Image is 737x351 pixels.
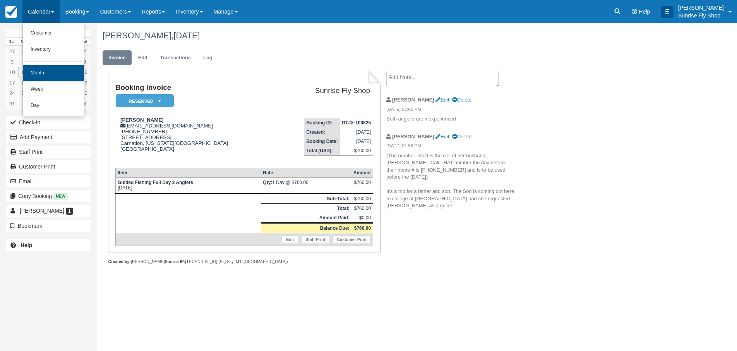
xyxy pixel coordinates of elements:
[165,259,185,264] strong: Source IP:
[261,168,351,177] th: Rate
[22,23,84,116] ul: Calendar
[6,175,91,188] button: Email
[79,88,91,98] a: 30
[639,9,650,15] span: Help
[435,97,449,103] a: Edit
[18,38,30,46] th: Mon
[351,203,373,213] td: $760.00
[23,41,84,58] a: Inventory
[6,146,91,158] a: Staff Print
[661,6,674,18] div: E
[79,67,91,77] a: 16
[386,152,517,210] p: (The number listed is the cell of her husband, [PERSON_NAME]. Call THAT number the day before, th...
[6,239,91,251] a: Help
[6,205,91,217] a: [PERSON_NAME] 1
[53,193,68,200] span: New
[115,168,261,177] th: Item
[261,194,351,203] th: Sub-Total:
[6,88,18,98] a: 24
[333,236,371,243] a: Customer Print
[6,116,91,129] button: Check-in
[6,46,18,57] a: 27
[340,137,373,146] td: [DATE]
[351,194,373,203] td: $760.00
[351,168,373,177] th: Amount
[304,137,340,146] th: Booking Date:
[154,50,197,65] a: Transactions
[115,117,275,162] div: [EMAIL_ADDRESS][DOMAIN_NAME] [PHONE_NUMBER] [STREET_ADDRESS] Carnation, [US_STATE][GEOGRAPHIC_DAT...
[23,25,84,41] a: Customer
[392,97,434,103] strong: [PERSON_NAME]
[116,94,174,108] em: Reserved
[392,134,434,139] strong: [PERSON_NAME]
[103,50,132,65] a: Invoice
[5,6,17,18] img: checkfront-main-nav-mini-logo.png
[304,146,340,156] th: Total (USD):
[261,177,351,193] td: 1 Day @ $760.00
[354,225,371,231] strong: $760.00
[6,57,18,67] a: 3
[386,143,517,151] em: [DATE] 01:58 PM
[79,57,91,67] a: 9
[18,46,30,57] a: 28
[678,4,724,12] p: [PERSON_NAME]
[23,81,84,98] a: Week
[261,203,351,213] th: Total:
[23,65,84,81] a: Month
[282,236,298,243] a: Edit
[304,127,340,137] th: Created:
[197,50,218,65] a: Log
[6,98,18,109] a: 31
[79,38,91,46] th: Sat
[435,134,449,139] a: Edit
[115,94,171,108] a: Reserved
[18,77,30,88] a: 18
[108,259,131,264] strong: Created by:
[340,127,373,137] td: [DATE]
[301,236,329,243] a: Staff Print
[340,146,373,156] td: $760.00
[21,242,32,248] b: Help
[79,46,91,57] a: 2
[386,106,517,115] em: [DATE] 02:02 PM
[263,180,272,185] strong: Qty
[79,77,91,88] a: 23
[386,115,517,123] p: Both anglers are inexperienced
[108,259,380,265] div: [PERSON_NAME] [TECHNICAL_ID] (Big Sky, MT, [GEOGRAPHIC_DATA])
[66,208,73,215] span: 1
[261,213,351,223] th: Amount Paid:
[118,180,193,185] strong: Guided Fishing Full Day 2 Anglers
[18,67,30,77] a: 11
[6,77,18,88] a: 17
[173,31,200,40] span: [DATE]
[132,50,153,65] a: Edit
[351,213,373,223] td: $0.00
[452,134,471,139] a: Delete
[6,38,18,46] th: Sun
[79,98,91,109] a: 6
[304,118,340,128] th: Booking ID:
[632,9,637,14] i: Help
[20,208,64,214] span: [PERSON_NAME]
[278,87,370,95] h2: Sunrise Fly Shop
[452,97,471,103] a: Delete
[6,220,91,232] button: Bookmark
[6,67,18,77] a: 10
[353,180,371,191] div: $760.00
[18,98,30,109] a: 1
[18,88,30,98] a: 25
[18,57,30,67] a: 4
[6,131,91,143] button: Add Payment
[23,98,84,114] a: Day
[120,117,164,123] strong: [PERSON_NAME]
[6,160,91,173] a: Customer Print
[115,177,261,193] td: [DATE]
[6,190,91,202] button: Copy Booking New
[103,31,644,40] h1: [PERSON_NAME],
[261,223,351,233] th: Balance Due:
[115,84,275,92] h1: Booking Invoice
[678,12,724,19] p: Sunrise Fly Shop
[342,120,371,126] strong: GTJX-100825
